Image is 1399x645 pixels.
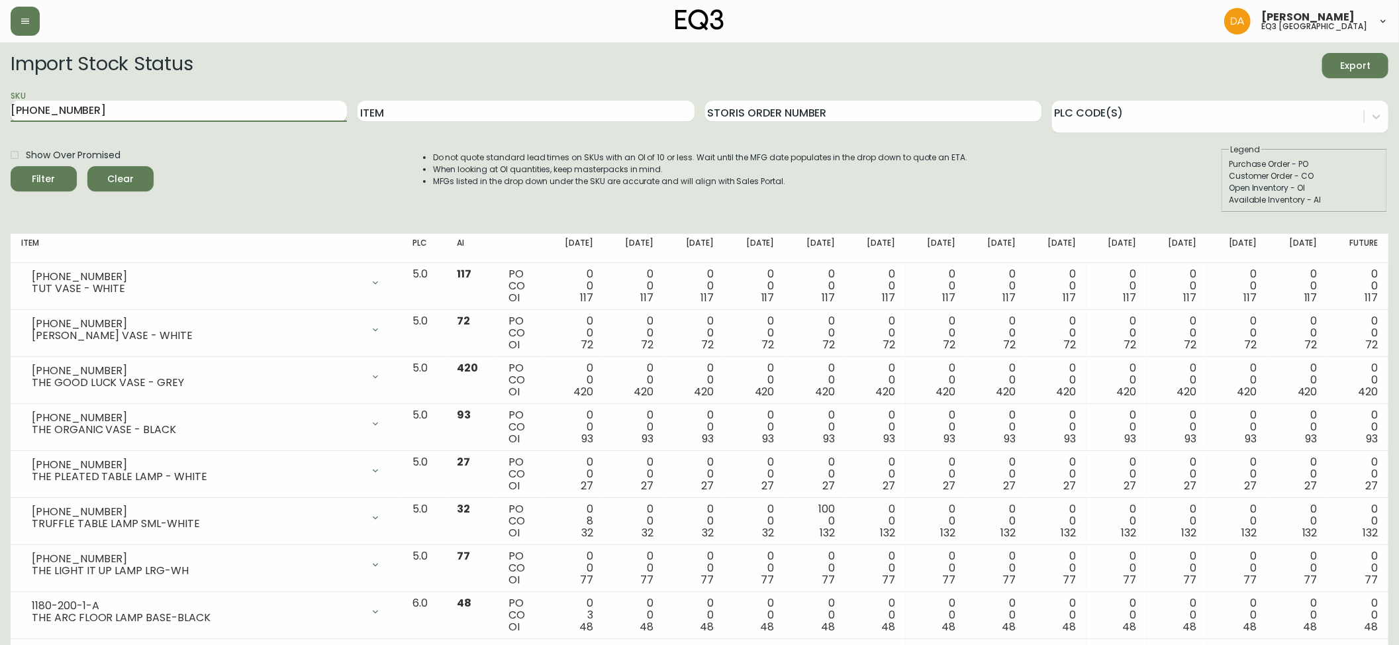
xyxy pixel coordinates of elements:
[614,503,653,539] div: 0 0
[1097,362,1136,398] div: 0 0
[1218,315,1257,351] div: 0 0
[642,525,653,540] span: 32
[856,550,895,586] div: 0 0
[1305,337,1318,352] span: 72
[508,478,520,493] span: OI
[614,268,653,304] div: 0 0
[1339,268,1378,304] div: 0 0
[32,424,362,436] div: THE ORGANIC VASE - BLACK
[940,525,955,540] span: 132
[32,612,362,624] div: THE ARC FLOOR LAMP BASE-BLACK
[1229,158,1380,170] div: Purchase Order - PO
[1064,431,1076,446] span: 93
[1278,456,1318,492] div: 0 0
[11,234,402,263] th: Item
[675,456,714,492] div: 0 0
[634,384,653,399] span: 420
[1229,170,1380,182] div: Customer Order - CO
[1147,234,1207,263] th: [DATE]
[614,315,653,351] div: 0 0
[1224,8,1251,34] img: dd1a7e8db21a0ac8adbf82b84ca05374
[882,572,895,587] span: 77
[1218,503,1257,539] div: 0 0
[1063,337,1076,352] span: 72
[1365,337,1378,352] span: 72
[1278,268,1318,304] div: 0 0
[695,384,714,399] span: 420
[32,283,362,295] div: TUT VASE - WHITE
[675,9,724,30] img: logo
[943,478,955,493] span: 27
[763,431,775,446] span: 93
[21,456,391,485] div: [PHONE_NUMBER]THE PLEATED TABLE LAMP - WHITE
[675,503,714,539] div: 0 0
[508,315,533,351] div: PO CO
[508,597,533,633] div: PO CO
[457,548,470,564] span: 77
[856,409,895,445] div: 0 0
[702,337,714,352] span: 72
[554,550,593,586] div: 0 0
[796,315,835,351] div: 0 0
[916,409,955,445] div: 0 0
[1037,550,1076,586] div: 0 0
[1184,290,1197,305] span: 117
[1298,384,1318,399] span: 420
[614,550,653,586] div: 0 0
[554,362,593,398] div: 0 0
[1229,182,1380,194] div: Open Inventory - OI
[1123,572,1136,587] span: 77
[433,152,968,164] li: Do not quote standard lead times on SKUs with an OI of 10 or less. Wait until the MFG date popula...
[916,597,955,633] div: 0 0
[508,337,520,352] span: OI
[701,290,714,305] span: 117
[735,268,774,304] div: 0 0
[880,525,895,540] span: 132
[32,171,56,187] div: Filter
[943,431,955,446] span: 93
[1003,478,1016,493] span: 27
[32,412,362,424] div: [PHONE_NUMBER]
[796,550,835,586] div: 0 0
[785,234,845,263] th: [DATE]
[580,290,593,305] span: 117
[32,330,362,342] div: [PERSON_NAME] VASE - WHITE
[21,362,391,391] div: [PHONE_NUMBER]THE GOOD LUCK VASE - GREY
[1245,337,1257,352] span: 72
[32,271,362,283] div: [PHONE_NUMBER]
[761,572,775,587] span: 77
[457,266,471,281] span: 117
[508,362,533,398] div: PO CO
[1123,290,1136,305] span: 117
[1097,503,1136,539] div: 0 0
[614,597,653,633] div: 0 0
[32,318,362,330] div: [PHONE_NUMBER]
[554,597,593,633] div: 0 3
[1218,362,1257,398] div: 0 0
[1097,550,1136,586] div: 0 0
[1322,53,1388,78] button: Export
[1218,550,1257,586] div: 0 0
[1278,550,1318,586] div: 0 0
[614,362,653,398] div: 0 0
[1185,431,1197,446] span: 93
[1097,315,1136,351] div: 0 0
[554,503,593,539] div: 0 8
[1184,478,1197,493] span: 27
[1157,456,1196,492] div: 0 0
[724,234,785,263] th: [DATE]
[1237,384,1257,399] span: 420
[1339,315,1378,351] div: 0 0
[1218,268,1257,304] div: 0 0
[614,409,653,445] div: 0 0
[32,459,362,471] div: [PHONE_NUMBER]
[675,550,714,586] div: 0 0
[1218,456,1257,492] div: 0 0
[675,315,714,351] div: 0 0
[1365,572,1378,587] span: 77
[916,268,955,304] div: 0 0
[675,597,714,633] div: 0 0
[916,456,955,492] div: 0 0
[1306,431,1318,446] span: 93
[763,525,775,540] span: 32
